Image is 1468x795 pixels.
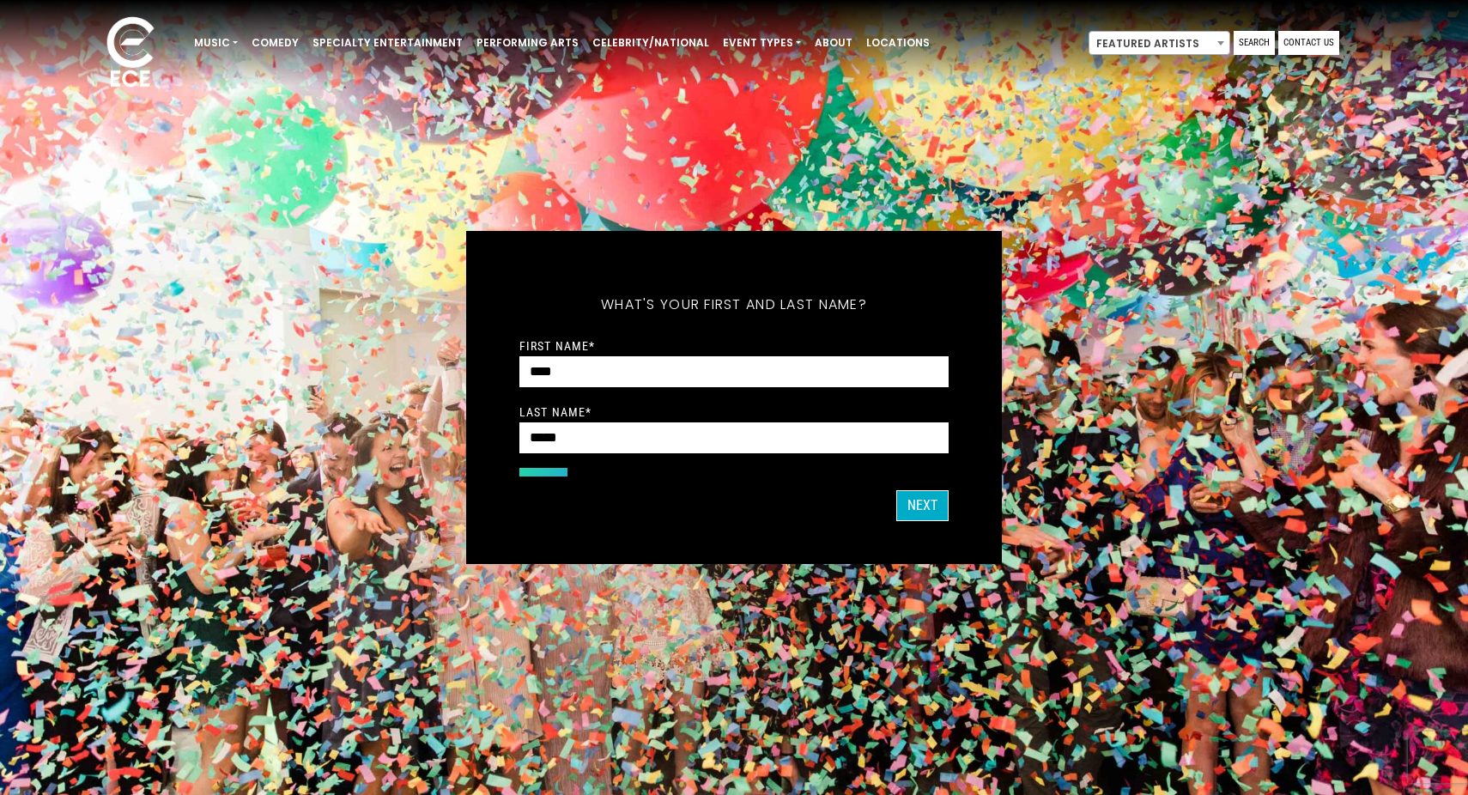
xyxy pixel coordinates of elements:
label: Last Name [519,404,591,420]
h5: What's your first and last name? [519,274,949,336]
span: Featured Artists [1089,31,1230,55]
a: Locations [859,28,937,58]
label: First Name [519,338,595,354]
a: About [808,28,859,58]
a: Music [187,28,245,58]
a: Performing Arts [470,28,585,58]
a: Comedy [245,28,306,58]
a: Contact Us [1278,31,1339,55]
button: Next [896,490,949,521]
a: Search [1234,31,1275,55]
span: Featured Artists [1089,32,1229,56]
a: Event Types [716,28,808,58]
a: Celebrity/National [585,28,716,58]
a: Specialty Entertainment [306,28,470,58]
img: ece_new_logo_whitev2-1.png [88,12,173,95]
